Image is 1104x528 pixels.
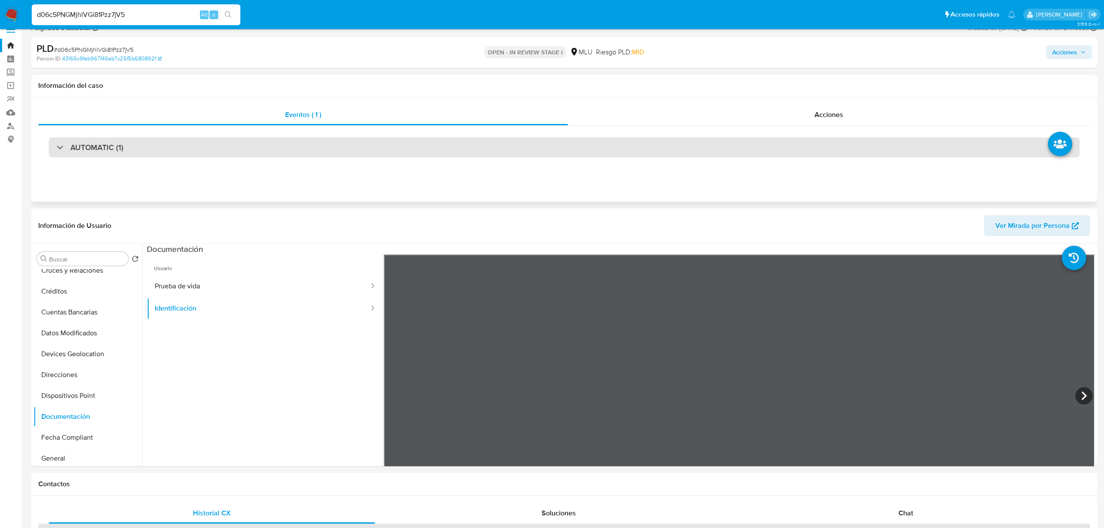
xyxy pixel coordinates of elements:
a: 43165c9feb967f49ab7c25f5b680892f [62,55,162,63]
h1: Información del caso [38,81,1090,90]
a: Salir [1088,10,1097,19]
h1: Contactos [38,480,1090,488]
p: OPEN - IN REVIEW STAGE I [484,46,566,58]
button: search-icon [219,9,237,21]
span: s [213,10,215,19]
button: Acciones [1046,45,1092,59]
h1: Información de Usuario [38,221,111,230]
span: Chat [898,508,913,518]
span: Acciones [1052,45,1077,59]
input: Buscar [49,255,125,263]
button: Devices Geolocation [33,344,142,364]
button: Volver al orden por defecto [132,255,139,265]
div: AUTOMATIC (1) [49,137,1080,157]
button: Direcciones [33,364,142,385]
span: Accesos rápidos [951,10,999,19]
span: Historial CX [193,508,231,518]
input: Buscar usuario o caso... [32,9,240,20]
button: Créditos [33,281,142,302]
button: Datos Modificados [33,323,142,344]
h3: AUTOMATIC (1) [70,143,123,152]
span: # d06c5PNGMjhlVGi81Pzz7jV5 [54,45,133,54]
span: Soluciones [542,508,576,518]
a: Notificaciones [1008,11,1015,18]
b: PLD [37,41,54,55]
span: Acciones [815,110,843,120]
div: MLU [570,47,592,57]
span: MID [632,47,644,57]
button: Ver Mirada por Persona [984,215,1090,236]
button: Cuentas Bancarias [33,302,142,323]
span: Alt [201,10,208,19]
button: Cruces y Relaciones [33,260,142,281]
button: Buscar [40,255,47,262]
span: Riesgo PLD: [596,47,644,57]
button: Documentación [33,406,142,427]
button: Fecha Compliant [33,427,142,448]
b: Person ID [37,55,60,63]
button: Dispositivos Point [33,385,142,406]
button: General [33,448,142,469]
p: ximena.felix@mercadolibre.com [1036,10,1085,19]
span: Ver Mirada por Persona [995,215,1070,236]
span: 3.159.0-rc-1 [1077,20,1100,27]
span: Eventos ( 1 ) [285,110,321,120]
